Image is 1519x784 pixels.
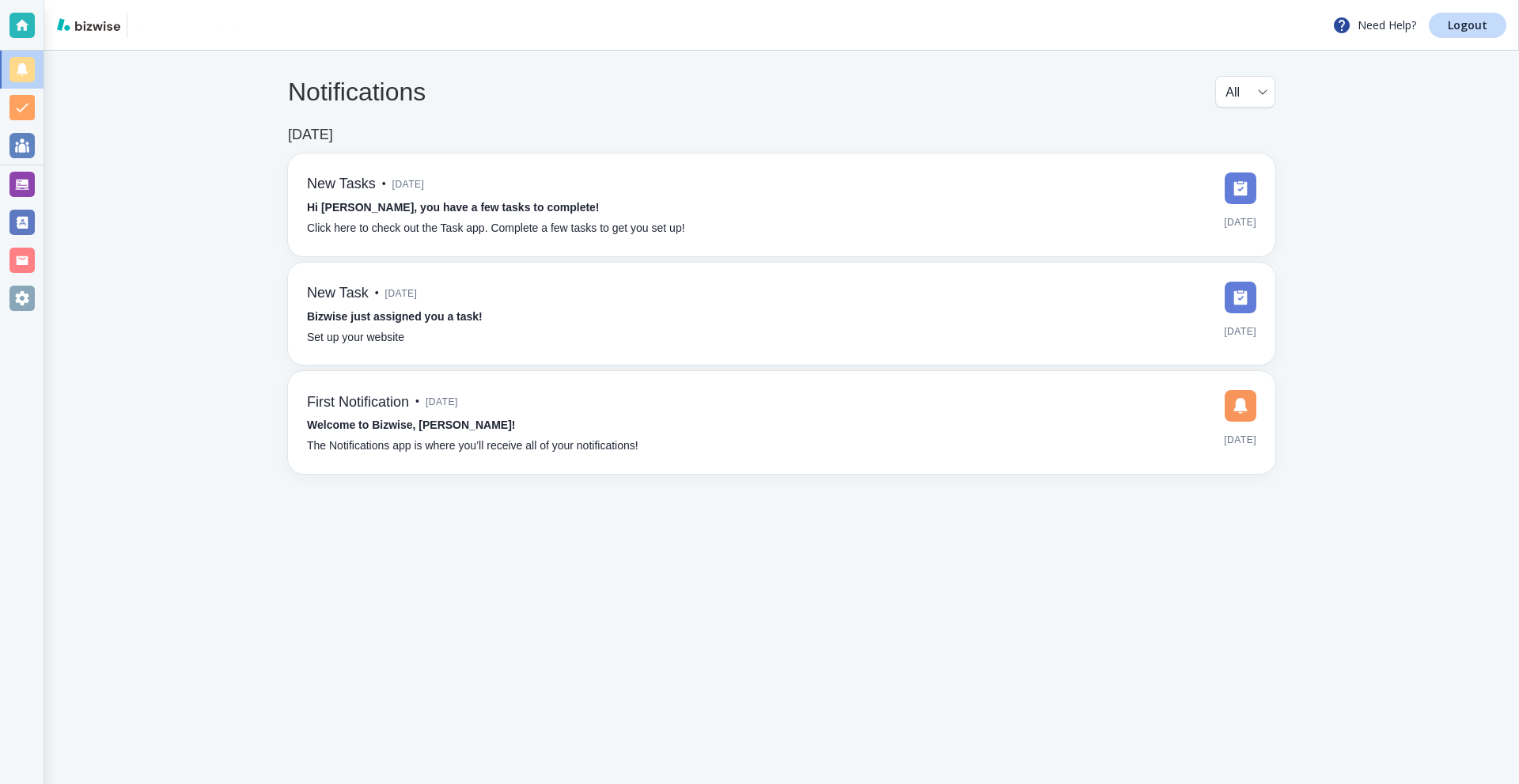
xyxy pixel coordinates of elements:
[1429,13,1506,38] a: Logout
[288,127,333,144] h6: [DATE]
[1225,172,1256,204] img: DashboardSidebarTasks.svg
[415,393,419,411] p: •
[134,13,239,38] img: Bouviers of Distinction
[1225,77,1265,107] div: All
[307,310,483,323] strong: Bizwise just assigned you a task!
[307,201,600,214] strong: Hi [PERSON_NAME], you have a few tasks to complete!
[392,172,425,196] span: [DATE]
[307,329,404,347] p: Set up your website
[307,437,638,455] p: The Notifications app is where you’ll receive all of your notifications!
[1448,20,1487,31] p: Logout
[288,371,1275,474] a: First Notification•[DATE]Welcome to Bizwise, [PERSON_NAME]!The Notifications app is where you’ll ...
[1332,16,1416,35] p: Need Help?
[57,18,120,31] img: bizwise
[426,390,458,414] span: [DATE]
[307,176,376,193] h6: New Tasks
[1224,428,1256,452] span: [DATE]
[385,282,418,305] span: [DATE]
[1225,282,1256,313] img: DashboardSidebarTasks.svg
[288,153,1275,256] a: New Tasks•[DATE]Hi [PERSON_NAME], you have a few tasks to complete!Click here to check out the Ta...
[307,285,369,302] h6: New Task
[307,419,515,431] strong: Welcome to Bizwise, [PERSON_NAME]!
[1225,390,1256,422] img: DashboardSidebarNotification.svg
[1224,210,1256,234] span: [DATE]
[1224,320,1256,343] span: [DATE]
[307,394,409,411] h6: First Notification
[288,77,426,107] h4: Notifications
[288,263,1275,365] a: New Task•[DATE]Bizwise just assigned you a task!Set up your website[DATE]
[375,285,379,302] p: •
[382,176,386,193] p: •
[307,220,685,237] p: Click here to check out the Task app. Complete a few tasks to get you set up!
